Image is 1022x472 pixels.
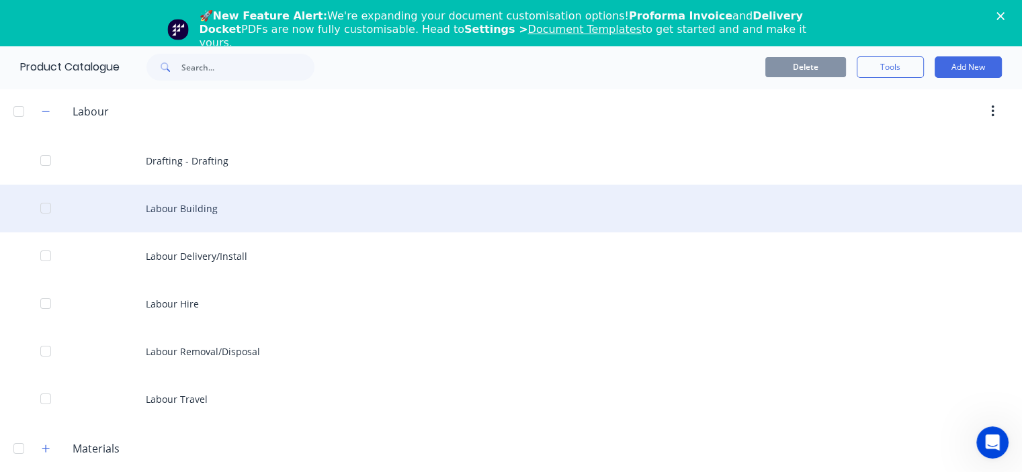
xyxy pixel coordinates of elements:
b: New Feature Alert: [213,9,328,22]
div: 🚀 We're expanding your document customisation options! and PDFs are now fully customisable. Head ... [200,9,834,50]
b: Delivery Docket [200,9,803,36]
button: Tools [857,56,924,78]
b: Settings > [464,23,642,36]
input: Enter category name [73,440,232,457]
button: Delete [765,57,846,77]
input: Search... [181,54,314,81]
div: Close [996,12,1010,20]
iframe: Intercom live chat [976,426,1009,459]
a: Document Templates [527,23,641,36]
b: Proforma Invoice [629,9,732,22]
input: Enter category name [73,103,232,120]
button: Add New [935,56,1002,78]
img: Profile image for Team [167,19,189,40]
